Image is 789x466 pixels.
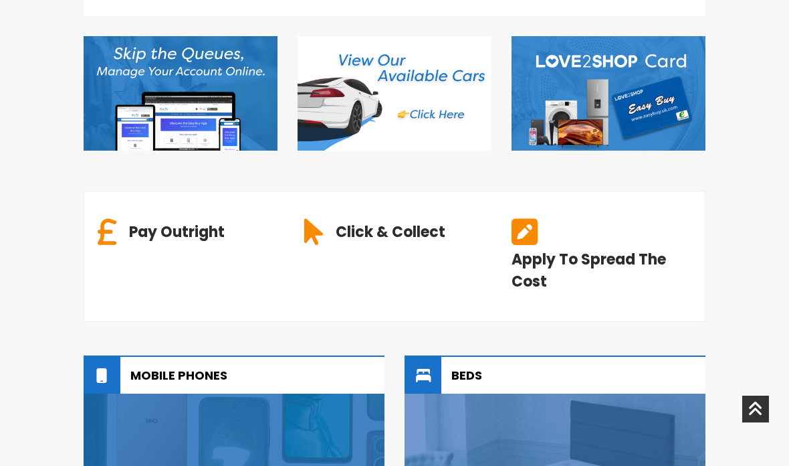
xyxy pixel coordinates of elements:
h6: Click & Collect [336,221,445,243]
img: Love to Shop [512,36,705,151]
img: Cars [298,36,491,151]
h6: Apply To Spread The Cost [512,248,691,293]
h2: Beds [405,357,705,394]
img: Discover our App [84,36,277,151]
h2: Mobile Phones [84,357,384,394]
h6: Pay Outright [129,221,225,243]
